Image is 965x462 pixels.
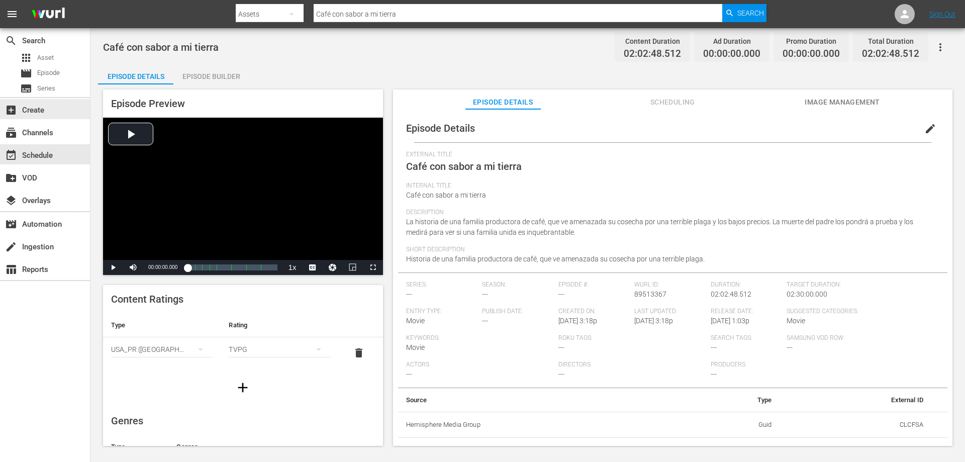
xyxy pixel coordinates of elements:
span: --- [406,290,412,298]
div: Content Duration [624,34,681,48]
span: Episode Preview [111,98,185,110]
span: edit [924,123,936,135]
th: Type [103,435,168,459]
span: Keywords: [406,334,553,342]
span: Duration: [711,281,782,289]
span: 02:30:00.000 [787,290,827,298]
span: 02:02:48.512 [862,48,919,60]
button: Search [722,4,766,22]
button: Captions [303,260,323,275]
span: 00:00:00.000 [703,48,760,60]
span: 02:02:48.512 [624,48,681,60]
div: USA_PR ([GEOGRAPHIC_DATA]) [111,335,213,363]
td: Guid [684,412,780,438]
span: delete [353,347,365,359]
span: Season: [482,281,553,289]
span: Directors [558,361,706,369]
span: Scheduling [635,96,710,109]
span: Series [37,83,55,94]
table: simple table [103,313,383,368]
div: Progress Bar [187,264,277,270]
button: Episode Details [98,64,173,84]
div: Episode Details [98,64,173,88]
button: delete [347,341,371,365]
span: Movie [787,317,805,325]
span: Entry Type: [406,308,477,316]
span: Episode #: [558,281,630,289]
div: Video Player [103,118,383,275]
span: --- [406,370,412,378]
span: Reports [5,263,17,275]
span: Image Management [805,96,880,109]
div: Episode Builder [173,64,249,88]
span: Actors [406,361,553,369]
button: Mute [123,260,143,275]
span: Café con sabor a mi tierra [103,41,219,53]
span: Search Tags: [711,334,782,342]
span: --- [482,317,488,325]
span: Series: [406,281,477,289]
td: CLCFSA [780,412,931,438]
span: Create [5,104,17,116]
span: Historia de una familia productora de café, que ve amenazada su cosecha por una terrible plaga. [406,255,705,263]
span: Channels [5,127,17,139]
span: La historia de una familia productora de café, que ve amenazada su cosecha por una terrible plaga... [406,218,913,236]
span: Internal Title [406,182,934,190]
button: Playback Rate [282,260,303,275]
span: 89513367 [634,290,666,298]
span: 00:00:00.000 [148,264,177,270]
button: Picture-in-Picture [343,260,363,275]
a: Sign Out [929,10,955,18]
span: Asset [20,52,32,64]
span: --- [711,370,717,378]
span: Roku Tags: [558,334,706,342]
span: 00:00:00.000 [783,48,840,60]
button: Fullscreen [363,260,383,275]
span: Samsung VOD Row: [787,334,858,342]
th: Source [398,388,684,412]
button: Episode Builder [173,64,249,84]
span: Wurl ID: [634,281,706,289]
span: Short Description [406,246,934,254]
span: --- [711,343,717,351]
span: Search [737,4,764,22]
button: Play [103,260,123,275]
span: Movie [406,317,425,325]
span: Release Date: [711,308,782,316]
table: simple table [398,388,947,438]
span: --- [558,343,564,351]
span: menu [6,8,18,20]
span: Movie [406,343,425,351]
span: movie_filter [5,218,17,230]
span: Description [406,209,934,217]
span: Episode [20,67,32,79]
img: ans4CAIJ8jUAAAAAAAAAAAAAAAAAAAAAAAAgQb4GAAAAAAAAAAAAAAAAAAAAAAAAJMjXAAAAAAAAAAAAAAAAAAAAAAAAgAT5G... [24,3,72,26]
span: layers [5,195,17,207]
span: Search [5,35,17,47]
span: Last Updated: [634,308,706,316]
span: Created On: [558,308,630,316]
th: Type [103,313,221,337]
span: Episode Details [406,122,475,134]
span: --- [558,290,564,298]
span: Series [20,82,32,95]
span: Publish Date: [482,308,553,316]
th: Hemisphere Media Group [398,412,684,438]
button: edit [918,117,942,141]
div: TVPG [229,335,330,363]
span: 02:02:48.512 [711,290,751,298]
span: --- [482,290,488,298]
span: External Title [406,151,934,159]
span: create_new_folder [5,172,17,184]
span: --- [787,343,793,351]
span: Producers [711,361,858,369]
span: [DATE] 3:18p [634,317,673,325]
div: Ad Duration [703,34,760,48]
span: Café con sabor a mi tierra [406,191,486,199]
th: Rating [221,313,338,337]
span: Episode [37,68,60,78]
div: Total Duration [862,34,919,48]
span: Genres [111,415,143,427]
span: Episode Details [465,96,541,109]
span: Content Ratings [111,293,183,305]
